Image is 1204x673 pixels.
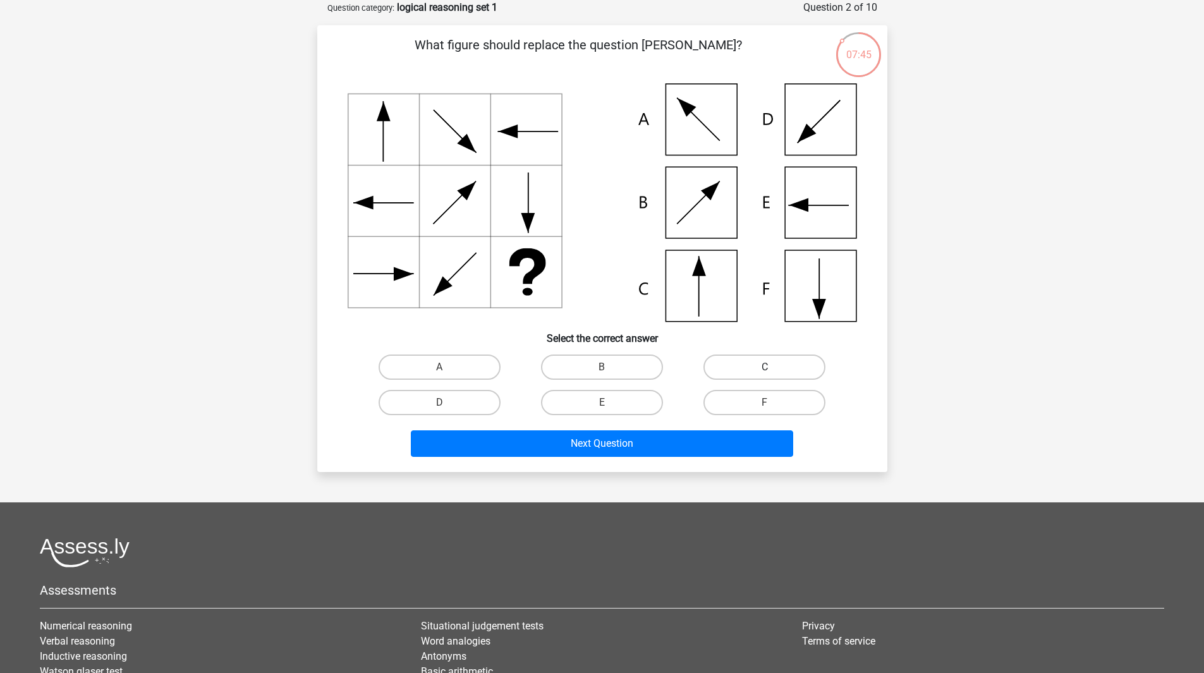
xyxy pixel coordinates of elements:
[379,355,501,380] label: A
[802,635,875,647] a: Terms of service
[40,635,115,647] a: Verbal reasoning
[703,390,825,415] label: F
[40,650,127,662] a: Inductive reasoning
[411,430,793,457] button: Next Question
[40,620,132,632] a: Numerical reasoning
[541,390,663,415] label: E
[327,3,394,13] small: Question category:
[337,322,867,344] h6: Select the correct answer
[337,35,820,73] p: What figure should replace the question [PERSON_NAME]?
[541,355,663,380] label: B
[397,1,497,13] strong: logical reasoning set 1
[703,355,825,380] label: C
[802,620,835,632] a: Privacy
[835,31,882,63] div: 07:45
[421,620,544,632] a: Situational judgement tests
[421,635,490,647] a: Word analogies
[421,650,466,662] a: Antonyms
[379,390,501,415] label: D
[40,538,130,567] img: Assessly logo
[40,583,1164,598] h5: Assessments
